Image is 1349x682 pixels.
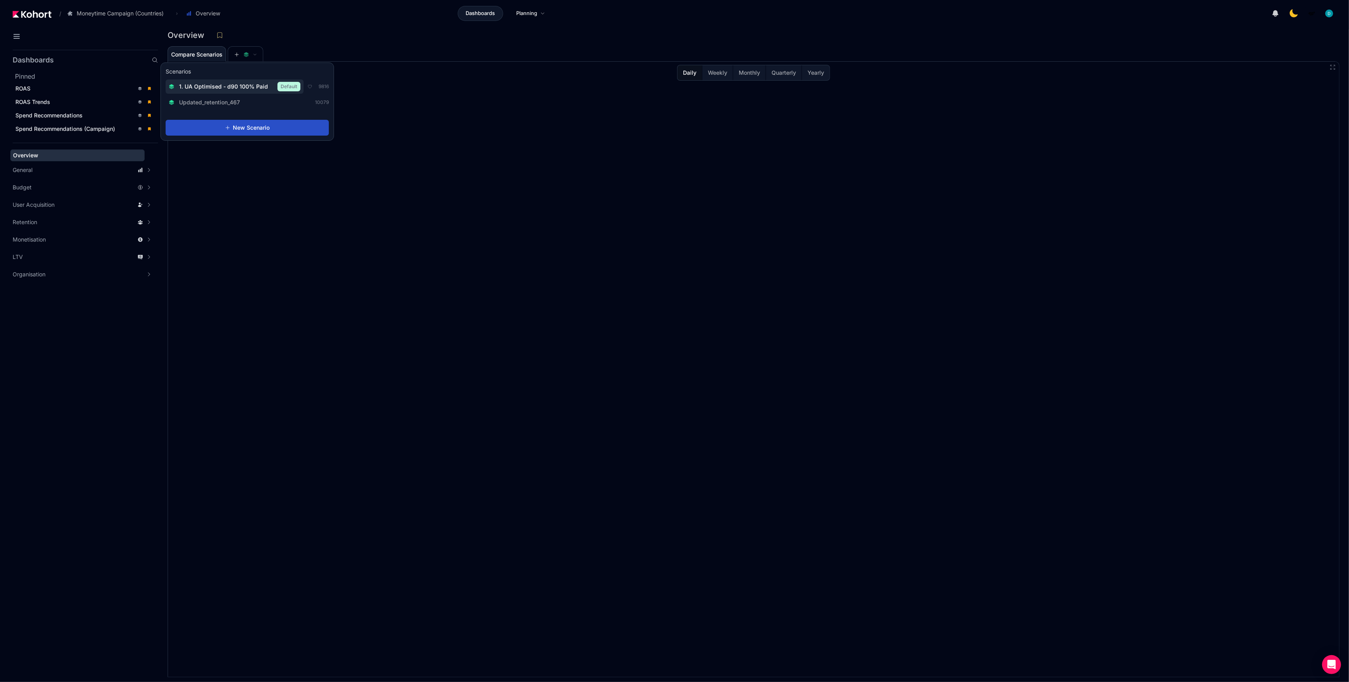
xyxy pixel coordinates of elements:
[196,9,220,17] span: Overview
[277,82,300,91] span: Default
[516,9,537,17] span: Planning
[174,10,179,17] span: ›
[182,7,228,20] button: Overview
[733,65,766,80] button: Monthly
[766,65,802,80] button: Quarterly
[13,96,156,108] a: ROAS Trends
[179,98,240,106] span: Updated_retention_467
[13,218,37,226] span: Retention
[77,9,164,17] span: Moneytime Campaign (Countries)
[53,9,61,18] span: /
[13,201,55,209] span: User Acquisition
[13,123,156,135] a: Spend Recommendations (Campaign)
[1322,655,1341,674] div: Open Intercom Messenger
[319,83,329,90] span: 9816
[13,236,46,244] span: Monetisation
[166,120,329,136] button: New Scenario
[466,9,495,17] span: Dashboards
[179,83,268,91] span: 1. UA Optimised - d90 100% Paid
[166,68,191,77] h3: Scenarios
[166,96,248,109] button: Updated_retention_467
[677,65,702,80] button: Daily
[13,11,51,18] img: Kohort logo
[15,98,50,105] span: ROAS Trends
[508,6,553,21] a: Planning
[1308,9,1316,17] img: logo_MoneyTimeLogo_1_20250619094856634230.png
[808,69,824,77] span: Yearly
[166,79,304,94] button: 1. UA Optimised - d90 100% PaidDefault
[233,124,270,132] span: New Scenario
[10,149,145,161] a: Overview
[15,85,30,92] span: ROAS
[13,270,45,278] span: Organisation
[1330,64,1336,70] button: Fullscreen
[13,83,156,94] a: ROAS
[13,253,23,261] span: LTV
[63,7,172,20] button: Moneytime Campaign (Countries)
[683,69,696,77] span: Daily
[13,110,156,121] a: Spend Recommendations
[13,166,32,174] span: General
[802,65,830,80] button: Yearly
[702,65,733,80] button: Weekly
[739,69,760,77] span: Monthly
[13,183,32,191] span: Budget
[315,99,329,106] span: 10079
[15,125,115,132] span: Spend Recommendations (Campaign)
[708,69,727,77] span: Weekly
[15,72,158,81] h2: Pinned
[168,31,209,39] h3: Overview
[13,152,38,159] span: Overview
[772,69,796,77] span: Quarterly
[171,52,223,57] span: Compare Scenarios
[15,112,83,119] span: Spend Recommendations
[13,57,54,64] h2: Dashboards
[458,6,503,21] a: Dashboards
